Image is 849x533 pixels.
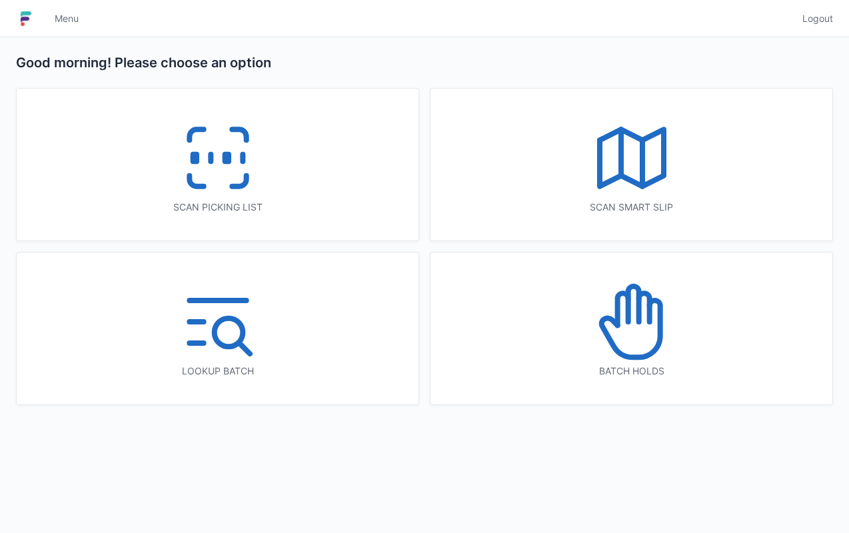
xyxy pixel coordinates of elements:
[16,252,419,405] a: Lookup batch
[47,7,87,31] a: Menu
[457,201,806,214] div: Scan smart slip
[802,12,833,25] span: Logout
[16,8,36,29] img: logo-small.jpg
[430,88,833,241] a: Scan smart slip
[43,364,392,378] div: Lookup batch
[55,12,79,25] span: Menu
[16,53,833,72] h2: Good morning! Please choose an option
[430,252,833,405] a: Batch holds
[43,201,392,214] div: Scan picking list
[457,364,806,378] div: Batch holds
[16,88,419,241] a: Scan picking list
[794,7,833,31] a: Logout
